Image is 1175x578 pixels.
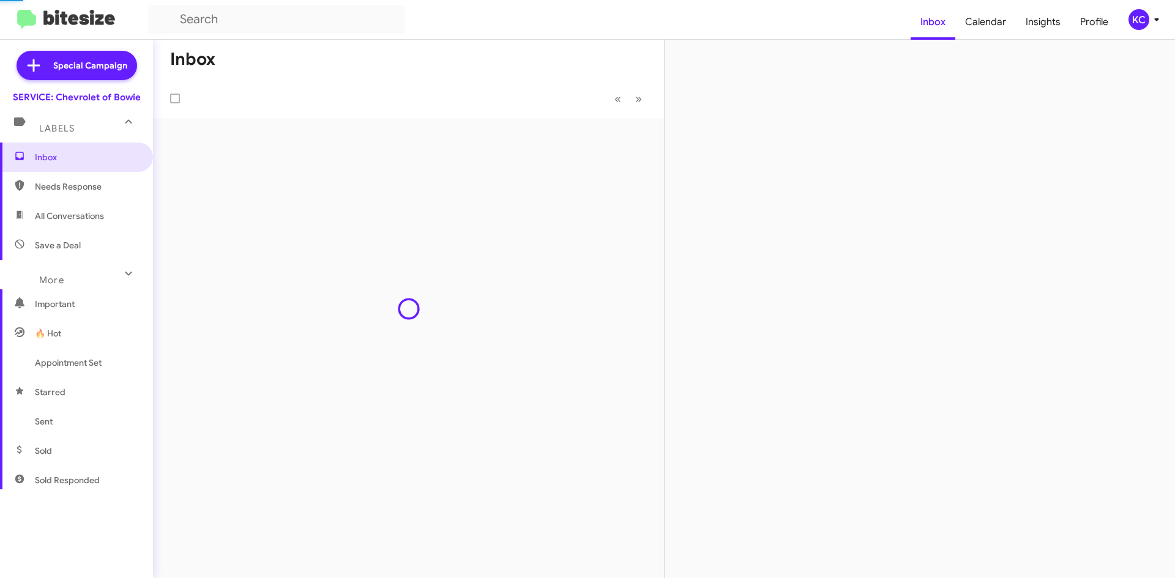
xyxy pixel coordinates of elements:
span: Sold Responded [35,474,100,486]
span: All Conversations [35,210,104,222]
div: SERVICE: Chevrolet of Bowie [13,91,141,103]
span: More [39,275,64,286]
span: « [614,91,621,106]
a: Calendar [955,4,1016,40]
span: Sent [35,415,53,428]
input: Search [148,5,405,34]
span: Starred [35,386,65,398]
span: Needs Response [35,180,139,193]
button: Next [628,86,649,111]
span: 🔥 Hot [35,327,61,339]
h1: Inbox [170,50,215,69]
span: » [635,91,642,106]
a: Profile [1070,4,1118,40]
a: Insights [1016,4,1070,40]
span: Sold [35,445,52,457]
span: Special Campaign [53,59,127,72]
span: Inbox [35,151,139,163]
span: Appointment Set [35,357,102,369]
span: Important [35,298,139,310]
div: KC [1128,9,1149,30]
button: KC [1118,9,1162,30]
button: Previous [607,86,629,111]
a: Special Campaign [17,51,137,80]
a: Inbox [911,4,955,40]
span: Save a Deal [35,239,81,251]
span: Labels [39,123,75,134]
nav: Page navigation example [608,86,649,111]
